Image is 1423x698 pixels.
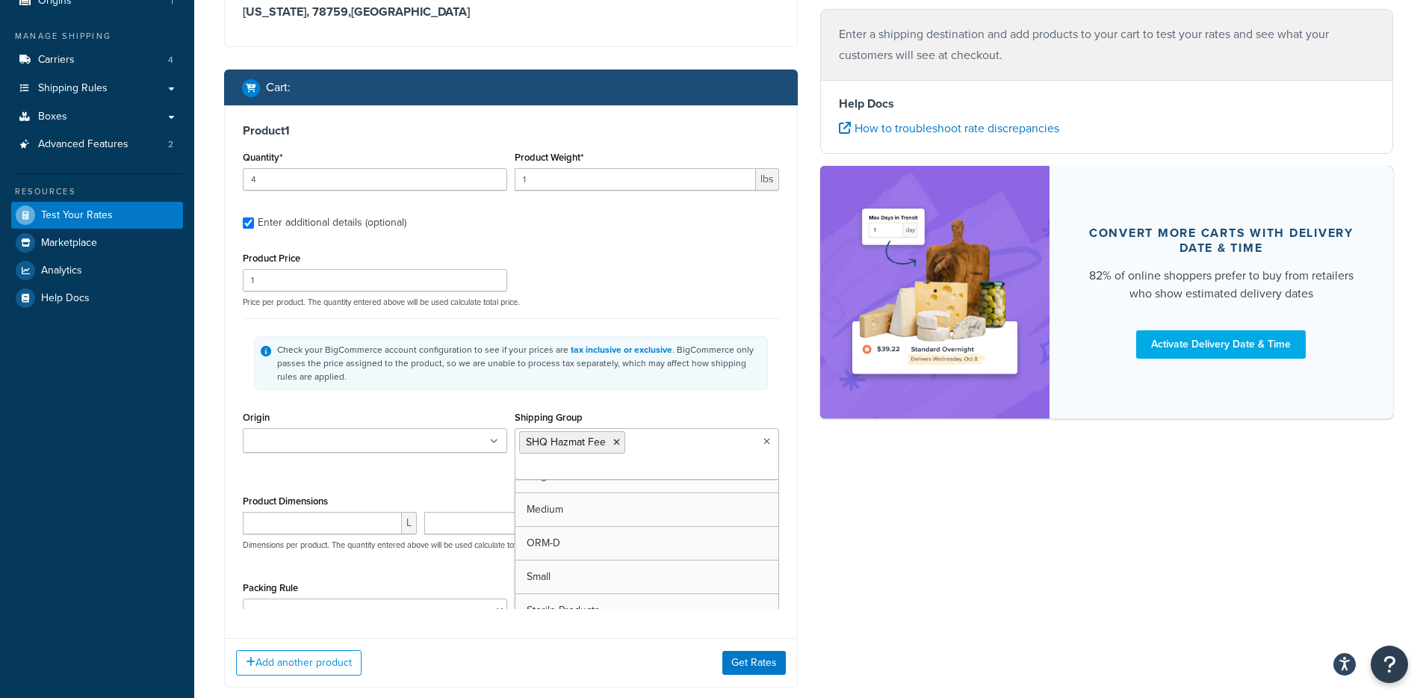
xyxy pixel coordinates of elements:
label: Product Weight* [515,152,583,163]
a: ORM-D [515,527,778,560]
button: Add another product [236,650,362,676]
label: Shipping Group [515,412,583,423]
a: Sterile Products [515,594,778,627]
li: Advanced Features [11,131,183,158]
a: Activate Delivery Date & Time [1136,330,1306,359]
a: Medium [515,493,778,526]
a: Carriers4 [11,46,183,74]
h4: Help Docs [839,95,1375,113]
div: Convert more carts with delivery date & time [1085,226,1358,256]
span: Small [527,569,551,584]
p: Price per product. The quantity entered above will be used calculate total price. [239,297,783,307]
a: Help Docs [11,285,183,312]
label: Product Dimensions [243,495,328,507]
div: Check your BigCommerce account configuration to see if your prices are . BigCommerce only passes ... [277,343,761,383]
span: Advanced Features [38,138,128,151]
span: L [402,512,417,534]
input: Enter additional details (optional) [243,217,254,229]
span: lbs [756,168,779,191]
a: Boxes [11,103,183,131]
span: Sterile Products [527,602,600,618]
span: Help Docs [41,292,90,305]
span: Boxes [38,111,67,123]
h2: Cart : [266,81,291,94]
a: Marketplace [11,229,183,256]
input: 0.0 [243,168,507,191]
span: Medium [527,501,563,517]
div: Enter additional details (optional) [258,212,406,233]
li: Carriers [11,46,183,74]
button: Get Rates [722,651,786,675]
a: tax inclusive or exclusive [571,343,672,356]
a: Test Your Rates [11,202,183,229]
a: Analytics [11,257,183,284]
div: Manage Shipping [11,30,183,43]
a: Shipping Rules [11,75,183,102]
label: Origin [243,412,270,423]
span: SHQ Hazmat Fee [526,434,606,450]
span: ORM-D [527,535,560,551]
div: Resources [11,185,183,198]
label: Product Price [243,253,300,264]
img: feature-image-ddt-36eae7f7280da8017bfb280eaccd9c446f90b1fe08728e4019434db127062ab4.png [843,188,1027,396]
a: Small [515,560,778,593]
div: 82% of online shoppers prefer to buy from retailers who show estimated delivery dates [1085,267,1358,303]
h3: Product 1 [243,123,779,138]
label: Quantity* [243,152,282,163]
span: Carriers [38,54,75,67]
span: Marketplace [41,237,97,250]
button: Open Resource Center [1371,646,1408,683]
p: Dimensions per product. The quantity entered above will be used calculate total volume. [239,540,552,550]
span: Analytics [41,265,82,277]
span: Test Your Rates [41,209,113,222]
span: 2 [168,138,173,151]
a: Advanced Features2 [11,131,183,158]
a: How to troubleshoot rate discrepancies [839,120,1059,137]
span: Shipping Rules [38,82,108,95]
p: Enter a shipping destination and add products to your cart to test your rates and see what your c... [839,24,1375,66]
input: 0.00 [515,168,756,191]
span: 4 [168,54,173,67]
label: Packing Rule [243,582,298,593]
h3: [US_STATE], 78759 , [GEOGRAPHIC_DATA] [243,4,779,19]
